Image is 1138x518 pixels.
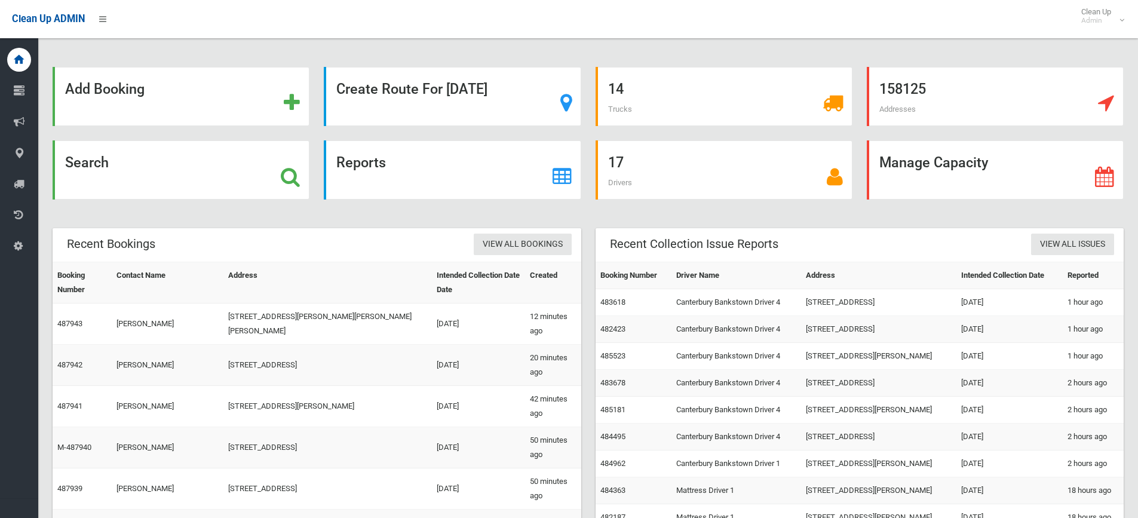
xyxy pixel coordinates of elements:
[112,386,223,427] td: [PERSON_NAME]
[801,262,956,289] th: Address
[112,427,223,468] td: [PERSON_NAME]
[1075,7,1123,25] span: Clean Up
[112,262,223,304] th: Contact Name
[956,397,1063,424] td: [DATE]
[53,232,170,256] header: Recent Bookings
[432,427,526,468] td: [DATE]
[336,154,386,171] strong: Reports
[432,386,526,427] td: [DATE]
[223,262,432,304] th: Address
[57,401,82,410] a: 487941
[525,304,581,345] td: 12 minutes ago
[525,468,581,510] td: 50 minutes ago
[223,386,432,427] td: [STREET_ADDRESS][PERSON_NAME]
[956,343,1063,370] td: [DATE]
[956,370,1063,397] td: [DATE]
[801,289,956,316] td: [STREET_ADDRESS]
[57,484,82,493] a: 487939
[671,316,802,343] td: Canterbury Bankstown Driver 4
[1063,450,1124,477] td: 2 hours ago
[53,262,112,304] th: Booking Number
[801,370,956,397] td: [STREET_ADDRESS]
[956,262,1063,289] th: Intended Collection Date
[879,154,988,171] strong: Manage Capacity
[956,316,1063,343] td: [DATE]
[879,105,916,114] span: Addresses
[671,262,802,289] th: Driver Name
[1063,343,1124,370] td: 1 hour ago
[801,316,956,343] td: [STREET_ADDRESS]
[956,424,1063,450] td: [DATE]
[65,154,109,171] strong: Search
[223,345,432,386] td: [STREET_ADDRESS]
[525,262,581,304] th: Created
[600,378,625,387] a: 483678
[223,427,432,468] td: [STREET_ADDRESS]
[671,424,802,450] td: Canterbury Bankstown Driver 4
[596,262,671,289] th: Booking Number
[801,450,956,477] td: [STREET_ADDRESS][PERSON_NAME]
[600,405,625,414] a: 485181
[474,234,572,256] a: View All Bookings
[600,459,625,468] a: 484962
[1063,397,1124,424] td: 2 hours ago
[57,360,82,369] a: 487942
[1081,16,1111,25] small: Admin
[324,140,581,200] a: Reports
[671,450,802,477] td: Canterbury Bankstown Driver 1
[65,81,145,97] strong: Add Booking
[801,424,956,450] td: [STREET_ADDRESS]
[1063,424,1124,450] td: 2 hours ago
[600,486,625,495] a: 484363
[600,351,625,360] a: 485523
[57,319,82,328] a: 487943
[600,432,625,441] a: 484495
[596,67,852,126] a: 14 Trucks
[432,468,526,510] td: [DATE]
[53,140,309,200] a: Search
[223,468,432,510] td: [STREET_ADDRESS]
[1063,289,1124,316] td: 1 hour ago
[1063,370,1124,397] td: 2 hours ago
[671,343,802,370] td: Canterbury Bankstown Driver 4
[112,468,223,510] td: [PERSON_NAME]
[12,13,85,24] span: Clean Up ADMIN
[1063,262,1124,289] th: Reported
[879,81,926,97] strong: 158125
[432,262,526,304] th: Intended Collection Date Date
[801,477,956,504] td: [STREET_ADDRESS][PERSON_NAME]
[336,81,487,97] strong: Create Route For [DATE]
[867,67,1124,126] a: 158125 Addresses
[801,397,956,424] td: [STREET_ADDRESS][PERSON_NAME]
[1063,477,1124,504] td: 18 hours ago
[608,178,632,187] span: Drivers
[671,397,802,424] td: Canterbury Bankstown Driver 4
[1063,316,1124,343] td: 1 hour ago
[671,289,802,316] td: Canterbury Bankstown Driver 4
[600,324,625,333] a: 482423
[596,232,793,256] header: Recent Collection Issue Reports
[600,298,625,306] a: 483618
[956,477,1063,504] td: [DATE]
[57,443,91,452] a: M-487940
[671,370,802,397] td: Canterbury Bankstown Driver 4
[112,304,223,345] td: [PERSON_NAME]
[525,427,581,468] td: 50 minutes ago
[956,289,1063,316] td: [DATE]
[608,81,624,97] strong: 14
[956,450,1063,477] td: [DATE]
[596,140,852,200] a: 17 Drivers
[1031,234,1114,256] a: View All Issues
[608,105,632,114] span: Trucks
[525,386,581,427] td: 42 minutes ago
[432,304,526,345] td: [DATE]
[867,140,1124,200] a: Manage Capacity
[608,154,624,171] strong: 17
[801,343,956,370] td: [STREET_ADDRESS][PERSON_NAME]
[432,345,526,386] td: [DATE]
[525,345,581,386] td: 20 minutes ago
[112,345,223,386] td: [PERSON_NAME]
[671,477,802,504] td: Mattress Driver 1
[223,304,432,345] td: [STREET_ADDRESS][PERSON_NAME][PERSON_NAME][PERSON_NAME]
[324,67,581,126] a: Create Route For [DATE]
